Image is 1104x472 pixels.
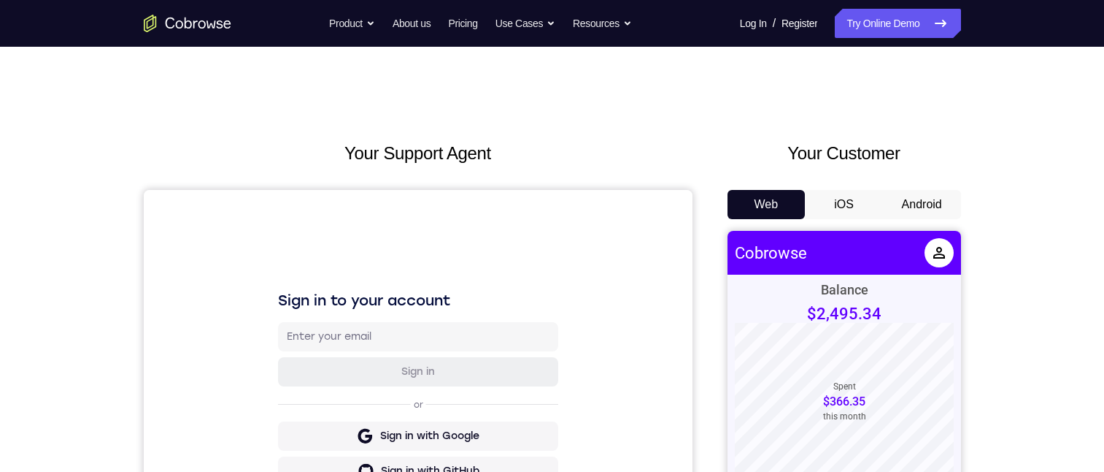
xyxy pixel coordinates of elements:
a: Go to the home page [144,15,231,32]
span: $366.35 [96,164,138,178]
button: iOS [805,190,883,219]
h2: Your Support Agent [144,140,692,167]
button: Sign in with Intercom [134,302,414,331]
a: Try Online Demo [835,9,960,38]
button: Resources [573,9,632,38]
div: Sign in with GitHub [237,274,336,289]
div: Walmart [44,413,94,428]
div: $99.02 [190,420,226,434]
a: About us [393,9,431,38]
span: / [773,15,776,32]
a: Register [781,9,817,38]
div: EDF Energy [44,324,110,339]
div: KinderCare [44,368,109,384]
p: Don't have an account? [134,378,414,389]
p: or [267,209,282,221]
button: Web [727,190,806,219]
div: Sign in with Zendesk [233,344,340,359]
button: Sign in with GitHub [134,267,414,296]
button: Sign in with Google [134,232,414,261]
div: Sign in with Google [236,239,336,254]
div: [DATE] at 7:14 AM [44,385,125,397]
a: Log In [740,9,767,38]
div: Spent this month [96,151,139,191]
div: $84.59 [190,376,226,389]
button: Sign in with Zendesk [134,337,414,366]
p: $2,495.34 [80,74,154,92]
button: Use Cases [495,9,555,38]
div: $182.74 [184,331,226,345]
div: Sign in with Intercom [231,309,341,324]
a: Create a new account [247,378,350,389]
h2: Your Customer [727,140,961,167]
button: Android [883,190,961,219]
div: [DATE] at 2:31 PM [44,340,125,352]
p: Balance [93,51,141,66]
div: 1st at 04:58 PM [44,430,115,441]
a: Pricing [448,9,477,38]
button: Product [329,9,375,38]
a: Cobrowse [7,13,80,31]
